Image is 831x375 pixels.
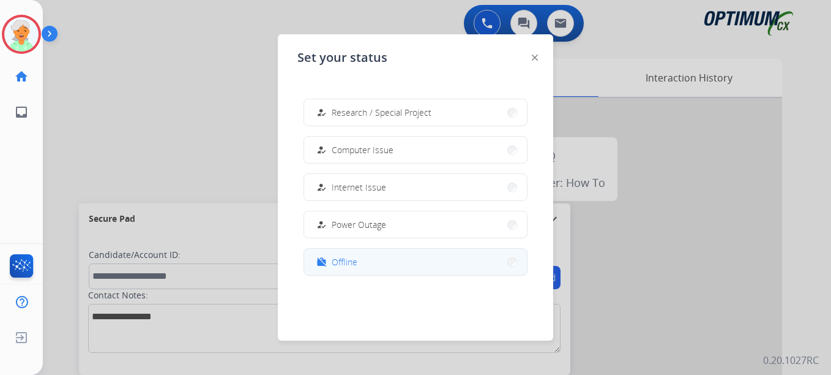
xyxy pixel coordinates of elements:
img: avatar [4,17,39,51]
button: Offline [304,249,527,275]
span: Computer Issue [332,143,393,156]
mat-icon: work_off [316,257,327,267]
span: Power Outage [332,218,386,231]
mat-icon: how_to_reg [316,219,327,230]
span: Set your status [297,49,387,66]
mat-icon: how_to_reg [316,182,327,192]
p: 0.20.1027RC [763,353,819,368]
mat-icon: home [14,69,29,84]
span: Internet Issue [332,181,386,194]
button: Power Outage [304,211,527,238]
button: Computer Issue [304,137,527,163]
img: close-button [532,55,538,61]
button: Internet Issue [304,174,527,200]
mat-icon: how_to_reg [316,145,327,155]
mat-icon: inbox [14,105,29,119]
button: Research / Special Project [304,99,527,126]
span: Research / Special Project [332,106,431,119]
span: Offline [332,256,357,268]
mat-icon: how_to_reg [316,107,327,118]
